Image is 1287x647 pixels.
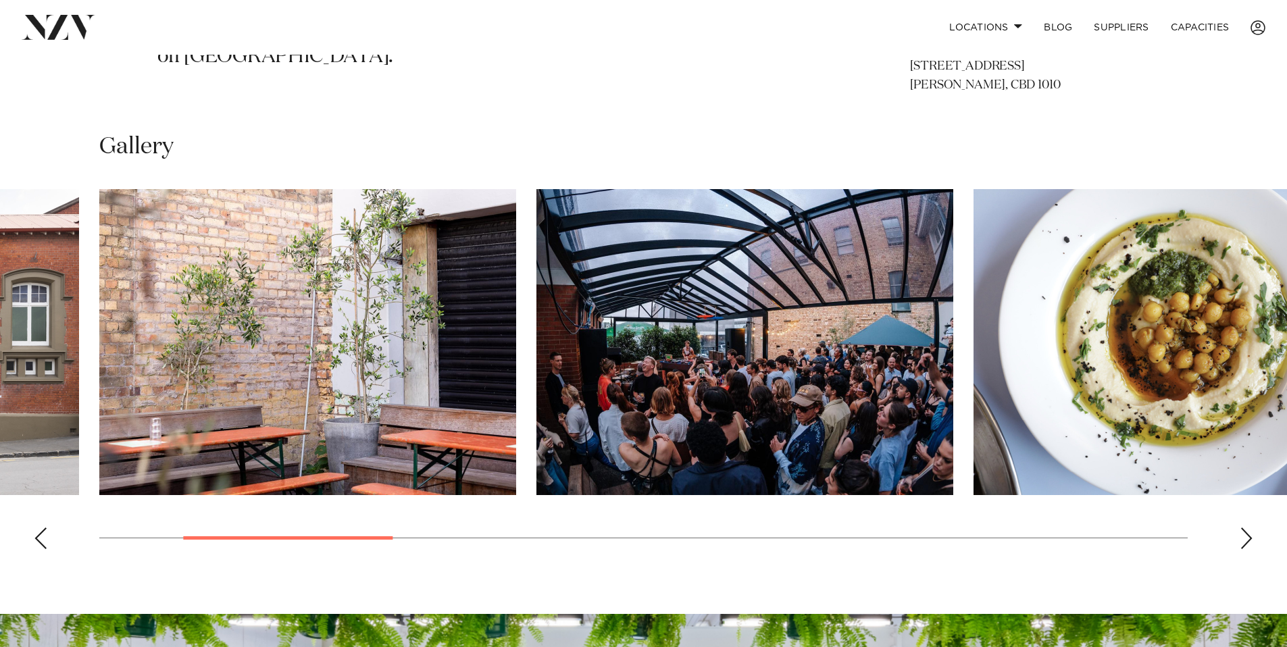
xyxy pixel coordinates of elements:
[99,132,174,162] h2: Gallery
[22,15,95,39] img: nzv-logo.png
[536,189,953,495] swiper-slide: 3 / 13
[1160,13,1240,42] a: Capacities
[938,13,1033,42] a: Locations
[1083,13,1159,42] a: SUPPLIERS
[1033,13,1083,42] a: BLOG
[910,38,1130,95] p: [GEOGRAPHIC_DATA] [STREET_ADDRESS] [PERSON_NAME], CBD 1010
[99,189,516,495] swiper-slide: 2 / 13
